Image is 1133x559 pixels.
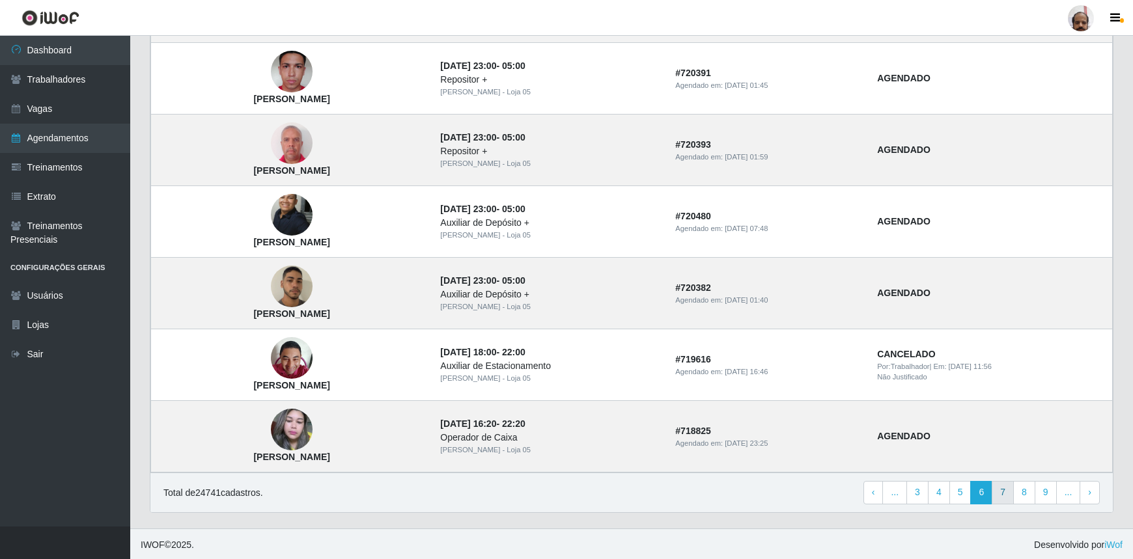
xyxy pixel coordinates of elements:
a: 4 [928,481,950,504]
div: Repositor + [440,144,660,158]
time: [DATE] 01:45 [725,81,768,89]
img: Mateus Gomes Fidelis da Silva [271,250,313,323]
span: IWOF [141,539,165,550]
img: Marcus Vinícius de Souza [271,331,313,386]
p: Total de 24741 cadastros. [163,486,263,500]
div: Agendado em: [675,152,861,163]
span: © 2025 . [141,538,194,552]
time: [DATE] 16:20 [440,418,496,429]
time: [DATE] 18:00 [440,347,496,357]
strong: [PERSON_NAME] [253,237,329,247]
span: ‹ [872,487,875,497]
a: Previous [863,481,884,504]
nav: pagination [863,481,1100,504]
div: Auxiliar de Depósito + [440,288,660,301]
time: [DATE] 01:40 [725,296,768,304]
strong: # 718825 [675,426,711,436]
a: 5 [949,481,972,504]
time: [DATE] 23:00 [440,132,496,143]
div: Agendado em: [675,295,861,306]
img: Daniel Augusto Lima do Nascimento Fonseca [271,25,313,118]
strong: [PERSON_NAME] [253,308,329,319]
div: [PERSON_NAME] - Loja 05 [440,87,660,98]
div: Auxiliar de Estacionamento [440,359,660,373]
strong: AGENDADO [877,144,930,155]
div: Auxiliar de Depósito + [440,216,660,230]
time: 05:00 [502,204,525,214]
div: [PERSON_NAME] - Loja 05 [440,373,660,384]
strong: AGENDADO [877,288,930,298]
div: [PERSON_NAME] - Loja 05 [440,444,660,456]
div: Não Justificado [877,372,1104,383]
time: 05:00 [502,61,525,71]
a: ... [882,481,907,504]
strong: AGENDADO [877,431,930,441]
a: 9 [1035,481,1057,504]
span: Por: Trabalhador [877,362,929,370]
strong: AGENDADO [877,73,930,83]
div: [PERSON_NAME] - Loja 05 [440,158,660,169]
time: [DATE] 23:00 [440,275,496,286]
time: 05:00 [502,132,525,143]
strong: - [440,418,525,429]
div: Repositor + [440,73,660,87]
strong: - [440,347,525,357]
time: [DATE] 11:56 [949,362,992,370]
time: [DATE] 16:46 [725,368,768,375]
strong: # 720391 [675,68,711,78]
span: Desenvolvido por [1034,538,1123,552]
time: [DATE] 01:59 [725,153,768,161]
div: | Em: [877,361,1104,372]
strong: # 719616 [675,354,711,364]
strong: # 720393 [675,139,711,150]
strong: [PERSON_NAME] [253,94,329,104]
img: Wanderson Ferreira do Nascimento [271,120,313,167]
time: [DATE] 23:00 [440,61,496,71]
a: 6 [970,481,992,504]
img: Felipe Átila da Silva [271,187,313,243]
time: [DATE] 23:00 [440,204,496,214]
a: 7 [992,481,1014,504]
strong: AGENDADO [877,216,930,226]
strong: CANCELADO [877,349,935,359]
a: ... [1056,481,1081,504]
time: [DATE] 07:48 [725,225,768,232]
time: [DATE] 23:25 [725,439,768,447]
div: [PERSON_NAME] - Loja 05 [440,301,660,312]
strong: [PERSON_NAME] [253,452,329,462]
img: CoreUI Logo [21,10,79,26]
time: 22:20 [502,418,525,429]
strong: - [440,275,525,286]
a: 3 [906,481,929,504]
img: Luciana Florêncio de Brito [271,402,313,457]
strong: [PERSON_NAME] [253,165,329,176]
div: Operador de Caixa [440,431,660,444]
time: 22:00 [502,347,525,357]
a: Next [1080,481,1100,504]
div: Agendado em: [675,223,861,234]
div: Agendado em: [675,438,861,449]
span: › [1088,487,1091,497]
div: [PERSON_NAME] - Loja 05 [440,230,660,241]
strong: # 720382 [675,282,711,293]
strong: - [440,204,525,214]
time: 05:00 [502,275,525,286]
div: Agendado em: [675,366,861,377]
strong: - [440,132,525,143]
a: iWof [1104,539,1123,550]
div: Agendado em: [675,80,861,91]
a: 8 [1013,481,1035,504]
strong: # 720480 [675,211,711,221]
strong: - [440,61,525,71]
strong: [PERSON_NAME] [253,380,329,390]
